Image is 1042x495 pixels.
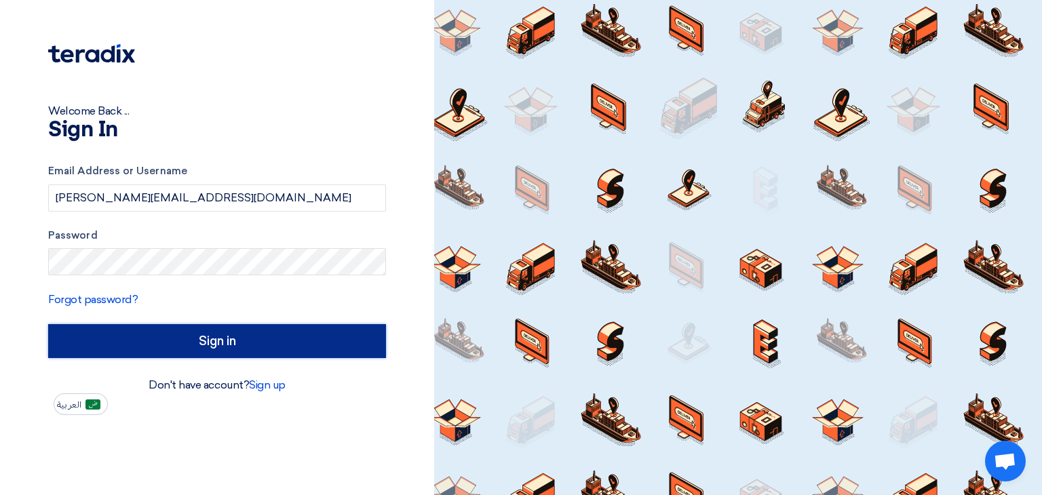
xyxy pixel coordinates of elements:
a: Sign up [249,378,286,391]
button: العربية [54,393,108,415]
span: العربية [57,400,81,410]
div: Open chat [985,441,1026,481]
h1: Sign In [48,119,386,141]
img: ar-AR.png [85,399,100,410]
div: Welcome Back ... [48,103,386,119]
label: Email Address or Username [48,163,386,179]
div: Don't have account? [48,377,386,393]
input: Enter your business email or username [48,184,386,212]
a: Forgot password? [48,293,138,306]
input: Sign in [48,324,386,358]
img: Teradix logo [48,44,135,63]
label: Password [48,228,386,243]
